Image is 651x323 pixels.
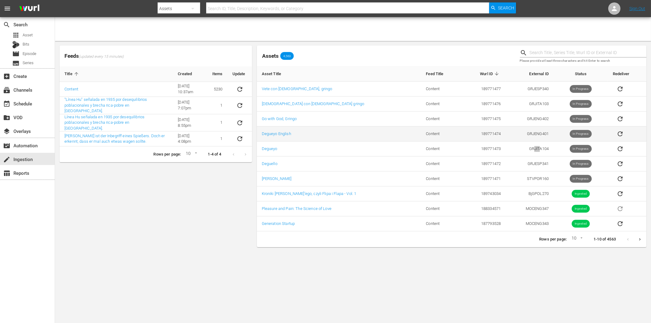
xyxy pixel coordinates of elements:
[421,82,461,97] td: Content
[173,114,207,132] td: [DATE] 8:55pm
[421,171,461,186] td: Content
[421,216,461,231] td: Content
[262,176,292,181] a: [PERSON_NAME]
[421,156,461,171] td: Content
[23,32,33,38] span: Asset
[421,112,461,127] td: Content
[64,97,147,113] a: "Línea Hu" señalada en 1935 por desequilibrios poblacionales y brecha rica-pobre en [GEOGRAPHIC_D...
[262,53,279,59] span: Assets
[421,127,461,141] td: Content
[60,66,252,146] table: sticky table
[634,233,646,245] button: Next page
[183,150,198,159] div: 10
[262,101,364,106] a: [DEMOGRAPHIC_DATA] con [DEMOGRAPHIC_DATA] gringo
[262,71,289,76] span: Asset Title
[23,51,36,57] span: Episode
[60,51,252,61] span: Feeds
[173,97,207,114] td: [DATE] 7:07pm
[3,100,10,108] span: Schedule
[461,156,506,171] td: 189771472
[228,66,252,82] th: Update
[570,162,592,166] span: In Progress
[461,171,506,186] td: 189771471
[461,97,506,112] td: 189771476
[262,146,277,151] a: Degueyo
[570,132,592,136] span: In Progress
[3,73,10,80] span: Create
[3,86,10,94] span: Channels
[262,86,332,91] a: Vete con [DEMOGRAPHIC_DATA], gringo
[64,115,144,130] a: Línea Hu señalada en 1935 por desequilibrios poblacionales y brecha rica-pobre en [GEOGRAPHIC_DATA].
[173,131,207,146] td: [DATE] 4:08pm
[506,82,554,97] td: GRJESP340
[262,191,357,196] a: Kroniki [PERSON_NAME]’ego, czyli Flipa i Flapa - Vol. 1
[3,142,10,149] span: Automation
[613,206,627,211] span: Asset is in future lineups. Remove all episodes that contain this asset before redelivering
[23,41,29,47] span: Bits
[570,87,592,91] span: In Progress
[506,97,554,112] td: GRJITA103
[421,141,461,156] td: Content
[594,237,616,242] p: 1-10 of 4563
[12,50,20,57] span: Episode
[506,201,554,216] td: MOCENG347
[461,216,506,231] td: 187793528
[506,171,554,186] td: STVPOR160
[207,114,228,132] td: 1
[421,97,461,112] td: Content
[421,186,461,201] td: Content
[64,134,165,144] a: [PERSON_NAME] ist der Inbegriff eines Spießers. Doch er erkennt, dass er mal auch etwas wagen sol...
[12,31,20,39] span: Asset
[207,131,228,146] td: 1
[12,41,20,48] div: Bits
[572,192,590,196] span: Ingested
[23,60,34,66] span: Series
[64,87,78,91] a: Content
[421,201,461,216] td: Content
[207,66,228,82] th: Items
[262,206,331,211] a: Pleasure and Pain: The Science of Love
[12,60,20,67] span: Series
[280,54,294,58] span: 4,563
[3,21,10,28] span: Search
[207,82,228,97] td: 5230
[506,156,554,171] td: GRJESP341
[79,54,124,59] span: (updated every 15 minutes)
[262,221,295,226] a: Generation Startup
[572,207,590,211] span: Ingested
[173,82,207,97] td: [DATE] 10:37am
[506,186,554,201] td: BjGPOL270
[570,147,592,151] span: In Progress
[570,102,592,106] span: In Progress
[570,117,592,121] span: In Progress
[570,177,592,181] span: In Progress
[530,48,646,57] input: Search Title, Series Title, Wurl ID or External ID
[262,116,297,121] a: Go with God, Gringo
[421,66,461,82] th: Feed Title
[64,71,80,77] span: Title
[3,128,10,135] span: Overlays
[539,237,567,242] p: Rows per page:
[572,222,590,226] span: Ingested
[461,186,506,201] td: 189743034
[629,6,645,11] a: Sign Out
[461,112,506,127] td: 189771475
[489,2,516,13] button: Search
[3,156,10,163] span: create
[608,66,646,82] th: Redeliver
[480,71,501,76] span: Wurl ID
[3,170,10,177] span: table_chart
[506,112,554,127] td: GRJENG402
[520,58,646,64] p: Please provide at least three characters and hit Enter to search
[506,141,554,156] td: GRJITA104
[554,66,608,82] th: Status
[506,127,554,141] td: GRJENG401
[178,71,200,77] span: Created
[153,152,181,157] p: Rows per page:
[15,2,44,16] img: ans4CAIJ8jUAAAAAAAAAAAAAAAAAAAAAAAAgQb4GAAAAAAAAAAAAAAAAAAAAAAAAJMjXAAAAAAAAAAAAAAAAAAAAAAAAgAT5G...
[4,5,11,12] span: menu
[506,216,554,231] td: MOCENG343
[262,131,291,136] a: Degueyo English
[461,82,506,97] td: 189771477
[461,141,506,156] td: 189771473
